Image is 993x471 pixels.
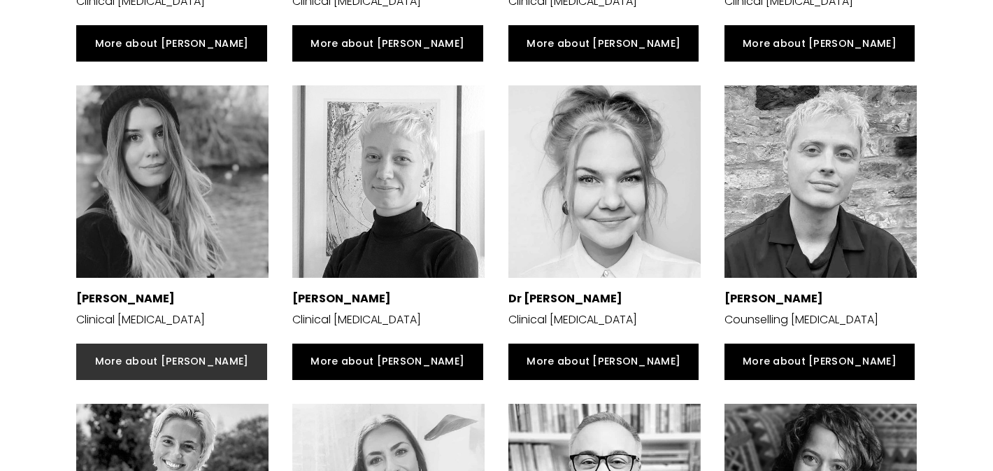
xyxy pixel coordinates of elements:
a: More about [PERSON_NAME] [724,25,915,62]
p: [PERSON_NAME] [76,289,269,309]
a: More about [PERSON_NAME] [76,25,266,62]
a: More about [PERSON_NAME] [292,25,483,62]
p: Counselling [MEDICAL_DATA] [724,310,917,330]
p: [PERSON_NAME] [724,289,917,309]
p: Clinical [MEDICAL_DATA] [508,310,701,330]
a: More about [PERSON_NAME] [292,344,483,380]
p: [PERSON_NAME] [292,289,485,309]
p: Clinical [MEDICAL_DATA] [292,310,485,330]
a: More about [PERSON_NAME] [508,344,699,380]
a: More about [PERSON_NAME] [508,25,699,62]
a: More about [PERSON_NAME] [76,344,266,380]
a: More about [PERSON_NAME] [724,344,915,380]
p: Clinical [MEDICAL_DATA] [76,310,269,330]
p: Dr [PERSON_NAME] [508,289,701,309]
